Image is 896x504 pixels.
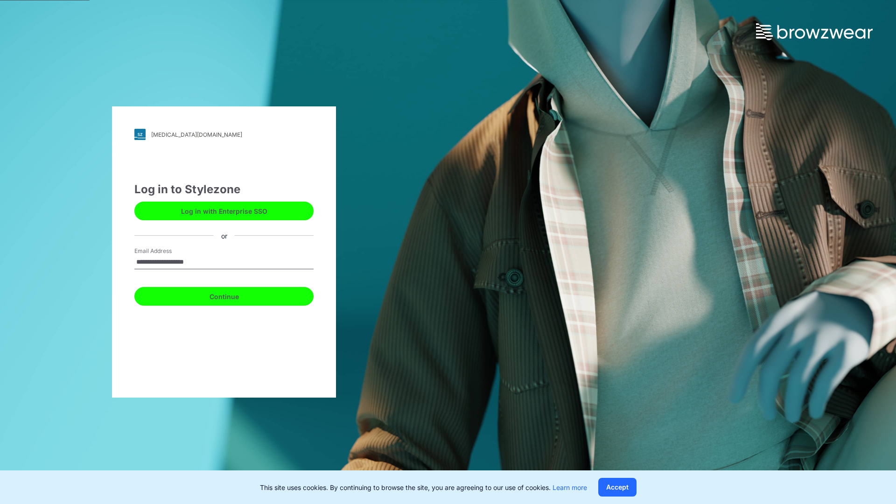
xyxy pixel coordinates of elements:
button: Accept [598,478,637,497]
div: or [214,231,235,240]
a: [MEDICAL_DATA][DOMAIN_NAME] [134,129,314,140]
div: Log in to Stylezone [134,181,314,198]
img: browzwear-logo.73288ffb.svg [756,23,873,40]
button: Continue [134,287,314,306]
button: Log in with Enterprise SSO [134,202,314,220]
img: svg+xml;base64,PHN2ZyB3aWR0aD0iMjgiIGhlaWdodD0iMjgiIHZpZXdCb3g9IjAgMCAyOCAyOCIgZmlsbD0ibm9uZSIgeG... [134,129,146,140]
p: This site uses cookies. By continuing to browse the site, you are agreeing to our use of cookies. [260,483,587,492]
a: Learn more [553,483,587,491]
div: [MEDICAL_DATA][DOMAIN_NAME] [151,131,242,138]
label: Email Address [134,247,200,255]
